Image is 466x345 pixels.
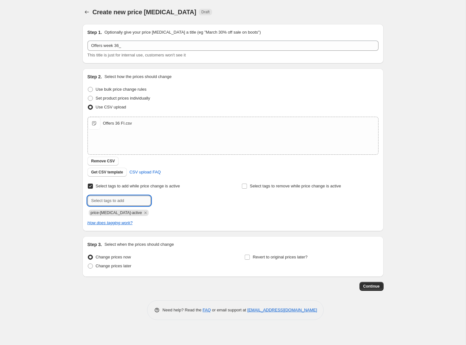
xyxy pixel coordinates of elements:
span: price-change-job-active [91,211,142,215]
p: Select when the prices should change [104,241,174,248]
div: Offers 36 FI.csv [103,120,132,127]
span: Set product prices individually [96,96,150,101]
button: Price change jobs [82,8,91,16]
span: Need help? Read the [163,308,203,312]
input: Select tags to add [87,196,151,206]
span: Change prices later [96,264,132,268]
span: Get CSV template [91,170,123,175]
span: Use bulk price change rules [96,87,146,92]
input: 30% off holiday sale [87,41,379,51]
span: Create new price [MEDICAL_DATA] [93,9,197,16]
h2: Step 1. [87,29,102,36]
span: or email support at [211,308,247,312]
p: Select how the prices should change [104,74,172,80]
h2: Step 3. [87,241,102,248]
span: Change prices now [96,255,131,259]
span: Draft [201,10,210,15]
button: Continue [359,282,384,291]
span: Continue [363,284,380,289]
p: Optionally give your price [MEDICAL_DATA] a title (eg "March 30% off sale on boots") [104,29,261,36]
h2: Step 2. [87,74,102,80]
a: FAQ [203,308,211,312]
span: Use CSV upload [96,105,126,109]
a: [EMAIL_ADDRESS][DOMAIN_NAME] [247,308,317,312]
span: Revert to original prices later? [253,255,307,259]
span: Remove CSV [91,159,115,164]
a: How does tagging work? [87,220,133,225]
button: Get CSV template [87,168,127,177]
span: Select tags to remove while price change is active [250,184,341,188]
button: Remove CSV [87,157,119,166]
a: CSV upload FAQ [126,167,165,177]
button: Remove price-change-job-active [143,210,148,216]
span: CSV upload FAQ [129,169,161,175]
span: Select tags to add while price change is active [96,184,180,188]
span: This title is just for internal use, customers won't see it [87,53,186,57]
